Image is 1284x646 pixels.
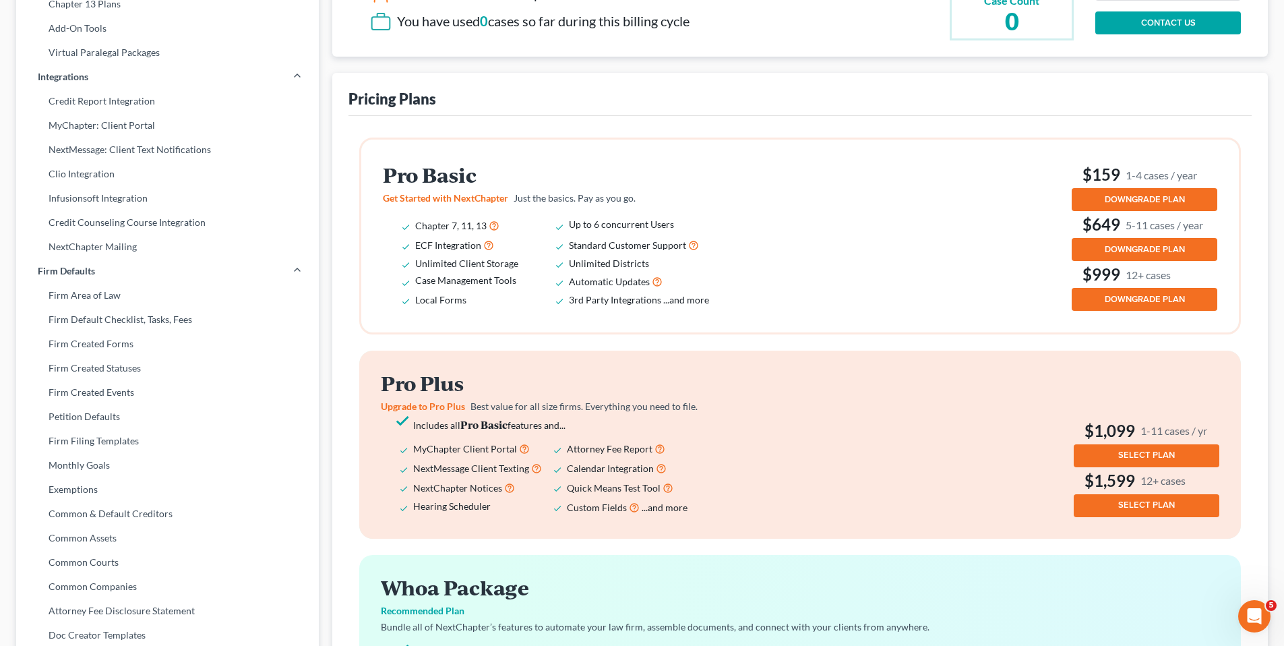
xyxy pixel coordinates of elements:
p: Recommended Plan [381,604,1219,618]
div: You have used cases so far during this billing cycle [397,11,690,31]
a: Add-On Tools [16,16,319,40]
h2: Whoa Package [381,577,1219,599]
a: Integrations [16,65,319,89]
a: Clio Integration [16,162,319,186]
button: DOWNGRADE PLAN [1072,288,1217,311]
h2: Pro Basic [383,164,728,186]
a: Infusionsoft Integration [16,186,319,210]
small: 1-11 cases / yr [1140,423,1207,438]
span: DOWNGRADE PLAN [1105,244,1185,255]
strong: Pro Basic [460,417,508,432]
h3: $1,099 [1074,420,1219,442]
a: Common Companies [16,575,319,599]
a: Petition Defaults [16,405,319,429]
a: Firm Created Events [16,380,319,405]
span: DOWNGRADE PLAN [1105,294,1185,305]
span: Upgrade to Pro Plus [381,401,465,412]
span: Local Forms [415,294,466,305]
h3: $999 [1072,264,1217,285]
span: 3rd Party Integrations [569,294,661,305]
span: NextMessage Client Texting [413,463,529,474]
div: Pricing Plans [348,89,436,109]
button: DOWNGRADE PLAN [1072,188,1217,211]
button: SELECT PLAN [1074,494,1219,517]
small: 12+ cases [1140,473,1186,488]
a: Common Courts [16,550,319,575]
a: NextMessage: Client Text Notifications [16,138,319,162]
iframe: Intercom live chat [1238,600,1271,633]
span: Just the basics. Pay as you go. [514,192,636,204]
span: Chapter 7, 11, 13 [415,220,487,231]
span: Firm Defaults [38,264,95,278]
h3: $649 [1072,214,1217,235]
span: Integrations [38,70,88,84]
a: NextChapter Mailing [16,235,319,259]
span: SELECT PLAN [1118,500,1175,510]
span: Best value for all size firms. Everything you need to file. [470,401,698,412]
span: Custom Fields [567,502,627,513]
span: Standard Customer Support [569,239,686,251]
a: CONTACT US [1095,11,1241,34]
span: ...and more [663,294,709,305]
button: SELECT PLAN [1074,444,1219,467]
span: Attorney Fee Report [567,443,652,454]
a: Credit Counseling Course Integration [16,210,319,235]
span: MyChapter Client Portal [413,443,517,454]
h2: Pro Plus [381,372,726,394]
span: ECF Integration [415,239,481,251]
span: NextChapter Notices [413,482,502,494]
span: Hearing Scheduler [413,500,491,512]
a: Firm Created Statuses [16,356,319,380]
span: DOWNGRADE PLAN [1105,194,1185,205]
span: Unlimited Client Storage [415,258,518,269]
span: Case Management Tools [415,274,516,286]
span: SELECT PLAN [1118,450,1175,461]
span: ...and more [642,502,687,513]
a: Monthly Goals [16,453,319,477]
small: 1-4 cases / year [1126,168,1197,182]
a: Exemptions [16,477,319,502]
a: Credit Report Integration [16,89,319,113]
span: Quick Means Test Tool [567,482,661,494]
p: Bundle all of NextChapter’s features to automate your law firm, assemble documents, and connect w... [381,620,1219,634]
a: MyChapter: Client Portal [16,113,319,138]
a: Firm Defaults [16,259,319,283]
small: 5-11 cases / year [1126,218,1203,232]
a: Firm Filing Templates [16,429,319,453]
a: Virtual Paralegal Packages [16,40,319,65]
h2: 0 [984,9,1039,33]
a: Firm Created Forms [16,332,319,356]
small: 12+ cases [1126,268,1171,282]
a: Attorney Fee Disclosure Statement [16,599,319,623]
span: Includes all features and... [413,419,565,431]
a: Firm Area of Law [16,283,319,307]
a: Firm Default Checklist, Tasks, Fees [16,307,319,332]
span: Unlimited Districts [569,258,649,269]
span: Get Started with NextChapter [383,192,508,204]
h3: $1,599 [1074,470,1219,492]
a: Common & Default Creditors [16,502,319,526]
button: DOWNGRADE PLAN [1072,238,1217,261]
span: 0 [480,13,488,29]
span: Up to 6 concurrent Users [569,218,674,230]
span: 5 [1266,600,1277,611]
span: Calendar Integration [567,463,654,474]
span: Automatic Updates [569,276,650,287]
a: Common Assets [16,526,319,550]
h3: $159 [1072,164,1217,185]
